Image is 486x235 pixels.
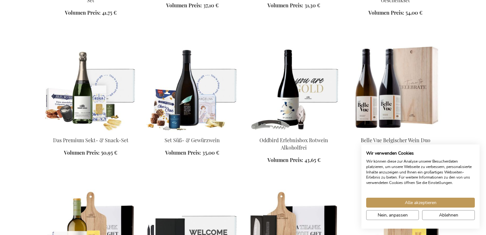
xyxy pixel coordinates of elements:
[147,129,238,135] a: Sweet & Spiced Wine Set
[267,2,320,9] a: Volumen Preis: 31,30 €
[378,212,408,218] span: Nein, anpassen
[405,199,436,206] span: Alle akzeptieren
[202,149,219,156] span: 35,00 €
[361,137,430,143] a: Belle Vue Belgischer Wein Duo
[368,9,404,16] span: Volumen Preis:
[366,159,475,186] p: Wir können diese zur Analyse unserer Besucherdaten platzieren, um unsere Webseite zu verbessern, ...
[267,2,303,9] span: Volumen Preis:
[305,157,320,163] span: 43,65 €
[166,2,202,9] span: Volumen Preis:
[65,9,117,17] a: Volumen Preis: 41,75 €
[203,2,219,9] span: 37,10 €
[259,137,328,151] a: Oddbird Erlebnisbox Rotwein Alkoholfrei
[101,149,117,156] span: 50,95 €
[165,137,220,143] a: Set Süß- & Gewürzwein
[166,2,219,9] a: Volumen Preis: 37,10 €
[422,210,475,220] button: Alle verweigern cookies
[64,149,100,156] span: Volumen Preis:
[248,129,340,135] a: Oddbird Non-Alcoholic Red Wine Experience Box
[45,42,136,131] img: The Premium Bubbles & Bites Set
[305,2,320,9] span: 31,30 €
[102,9,117,16] span: 41,75 €
[368,9,422,17] a: Volumen Preis: 54,00 €
[248,42,340,131] img: Oddbird Non-Alcoholic Red Wine Experience Box
[147,42,238,131] img: Sweet & Spiced Wine Set
[165,149,201,156] span: Volumen Preis:
[165,149,219,157] a: Volumen Preis: 35,00 €
[45,129,136,135] a: The Premium Bubbles & Bites Set
[64,149,117,157] a: Volumen Preis: 50,95 €
[366,210,419,220] button: cookie Einstellungen anpassen
[366,198,475,208] button: Akzeptieren Sie alle cookies
[366,151,475,156] h2: Wir verwenden Cookies
[267,157,320,164] a: Volumen Preis: 43,65 €
[439,212,458,218] span: Ablehnen
[267,157,303,163] span: Volumen Preis:
[405,9,422,16] span: 54,00 €
[65,9,101,16] span: Volumen Preis:
[350,42,441,131] img: Belle Vue Belgischer Wein Duo
[350,129,441,135] a: Belle Vue Belgischer Wein Duo
[53,137,128,143] a: Das Premium Sekt- & Snack-Set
